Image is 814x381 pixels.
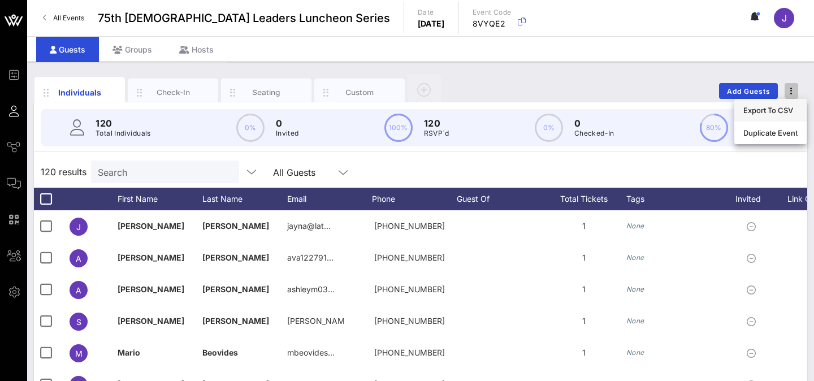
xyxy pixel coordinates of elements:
div: Check-In [148,87,198,98]
span: [PERSON_NAME] [118,284,184,294]
div: Hosts [166,37,227,62]
div: Seating [241,87,292,98]
p: [PERSON_NAME]… [287,305,344,337]
span: [PERSON_NAME] [202,221,269,231]
div: Groups [99,37,166,62]
div: 1 [542,337,626,369]
span: [PERSON_NAME] [202,316,269,326]
i: None [626,253,644,262]
span: A [76,285,81,295]
span: 120 results [41,165,86,179]
span: [PERSON_NAME] [118,253,184,262]
i: None [626,222,644,230]
div: Invited [722,188,785,210]
div: All Guests [273,167,315,177]
span: S [76,317,81,327]
a: All Events [36,9,91,27]
p: [DATE] [418,18,445,29]
p: 8VYQE2 [473,18,512,29]
div: Tags [626,188,722,210]
i: None [626,317,644,325]
span: +19158005079 [374,284,445,294]
div: 1 [542,242,626,274]
div: Export To CSV [743,106,798,115]
span: Add Guests [726,87,771,96]
div: Last Name [202,188,287,210]
div: Duplicate Event [743,128,798,137]
p: Checked-In [574,128,614,139]
span: [PERSON_NAME] [202,253,269,262]
div: 1 [542,305,626,337]
div: Email [287,188,372,210]
div: J [774,8,794,28]
p: mbeovides… [287,337,335,369]
span: [PERSON_NAME] [202,284,269,294]
span: 75th [DEMOGRAPHIC_DATA] Leaders Luncheon Series [98,10,390,27]
span: All Events [53,14,84,22]
p: 0 [276,116,299,130]
i: None [626,285,644,293]
i: None [626,348,644,357]
p: ava122791… [287,242,334,274]
div: First Name [118,188,202,210]
p: RSVP`d [424,128,449,139]
div: 1 [542,274,626,305]
span: [PERSON_NAME] [118,316,184,326]
span: A [76,254,81,263]
div: All Guests [266,161,357,183]
div: Total Tickets [542,188,626,210]
span: +17863519976 [374,348,445,357]
p: Date [418,7,445,18]
span: J [782,12,787,24]
p: jayna@lat… [287,210,331,242]
p: 120 [96,116,151,130]
div: 1 [542,210,626,242]
span: J [76,222,81,232]
p: 120 [424,116,449,130]
p: ashleym03… [287,274,335,305]
div: Individuals [55,86,105,98]
div: Custom [335,87,385,98]
span: +15129684884 [374,316,445,326]
div: Phone [372,188,457,210]
p: 0 [574,116,614,130]
span: Beovides [202,348,238,357]
span: +15127792652 [374,253,445,262]
div: Guest Of [457,188,542,210]
p: Total Individuals [96,128,151,139]
span: Mario [118,348,140,357]
span: [PERSON_NAME] [118,221,184,231]
span: +13104367738 [374,221,445,231]
p: Event Code [473,7,512,18]
div: Guests [36,37,99,62]
p: Invited [276,128,299,139]
button: Add Guests [719,83,778,99]
span: M [75,349,83,358]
